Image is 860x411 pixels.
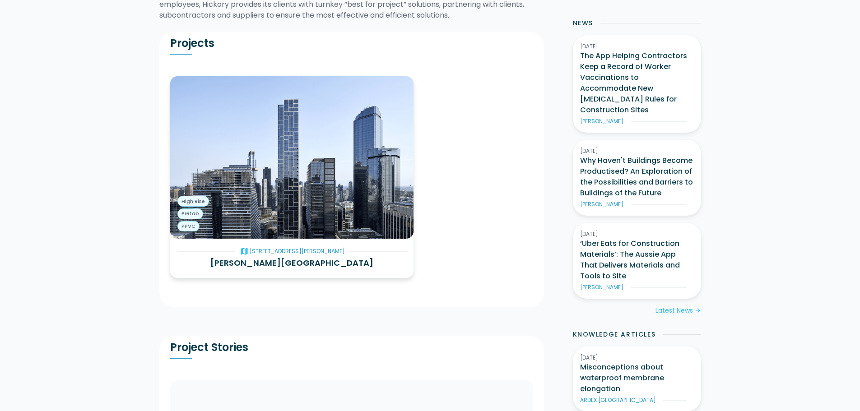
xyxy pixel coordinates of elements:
a: Latest Newsarrow_forward [655,306,701,315]
a: Collins HouseHigh RisePrefabPPVCmap[STREET_ADDRESS][PERSON_NAME][PERSON_NAME][GEOGRAPHIC_DATA] [170,76,414,278]
a: [DATE]Why Haven't Buildings Become Productised? An Exploration of the Possibilities and Barriers ... [573,140,701,216]
a: PPVC [177,221,200,232]
h3: The App Helping Contractors Keep a Record of Worker Vaccinations to Accommodate New [MEDICAL_DATA... [580,51,694,115]
div: [DATE] [580,354,694,362]
h2: Knowledge Articles [573,330,656,339]
img: Collins House [170,76,414,239]
h2: Projects [170,37,352,50]
div: [PERSON_NAME] [580,200,623,208]
div: map [239,246,250,257]
h3: [PERSON_NAME][GEOGRAPHIC_DATA] [177,257,407,269]
h3: Misconceptions about waterproof membrane elongation [580,362,694,394]
h3: Why Haven't Buildings Become Productised? An Exploration of the Possibilities and Barriers to Bui... [580,155,694,199]
div: [DATE] [580,147,694,155]
a: [DATE]The App Helping Contractors Keep a Record of Worker Vaccinations to Accommodate New [MEDICA... [573,35,701,133]
a: Prefab [177,208,203,219]
div: ARDEX [GEOGRAPHIC_DATA] [580,396,656,404]
div: [DATE] [580,230,694,238]
h3: ‘Uber Eats for Construction Materials’: The Aussie App That Delivers Materials and Tools to Site [580,238,694,282]
h2: Project Stories [170,341,352,354]
div: arrow_forward [695,306,701,315]
div: [DATE] [580,42,694,51]
h2: News [573,18,593,28]
div: [STREET_ADDRESS][PERSON_NAME] [250,247,345,255]
a: High Rise [177,196,209,207]
div: Latest News [655,306,693,315]
a: [DATE]‘Uber Eats for Construction Materials’: The Aussie App That Delivers Materials and Tools to... [573,223,701,299]
div: [PERSON_NAME] [580,117,623,125]
div: [PERSON_NAME] [580,283,623,291]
